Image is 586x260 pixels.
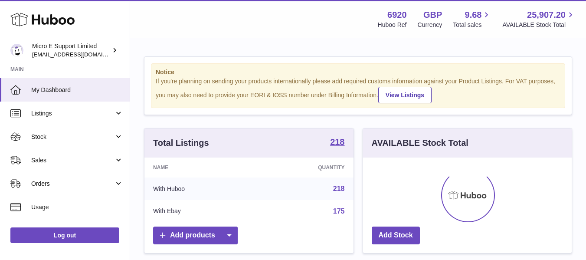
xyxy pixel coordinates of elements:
[423,9,442,21] strong: GBP
[453,21,491,29] span: Total sales
[333,207,345,215] a: 175
[372,137,468,149] h3: AVAILABLE Stock Total
[378,87,432,103] a: View Listings
[333,185,345,192] a: 218
[31,203,123,211] span: Usage
[31,86,123,94] span: My Dashboard
[10,44,23,57] img: contact@micropcsupport.com
[387,9,407,21] strong: 6920
[372,227,420,244] a: Add Stock
[32,42,110,59] div: Micro E Support Limited
[527,9,566,21] span: 25,907.20
[255,158,354,178] th: Quantity
[144,178,255,200] td: With Huboo
[32,51,128,58] span: [EMAIL_ADDRESS][DOMAIN_NAME]
[144,158,255,178] th: Name
[31,156,114,165] span: Sales
[153,227,238,244] a: Add products
[330,138,344,148] a: 218
[10,227,119,243] a: Log out
[378,21,407,29] div: Huboo Ref
[31,180,114,188] span: Orders
[153,137,209,149] h3: Total Listings
[144,200,255,223] td: With Ebay
[31,109,114,118] span: Listings
[502,9,576,29] a: 25,907.20 AVAILABLE Stock Total
[453,9,491,29] a: 9.68 Total sales
[418,21,442,29] div: Currency
[31,133,114,141] span: Stock
[502,21,576,29] span: AVAILABLE Stock Total
[156,68,560,76] strong: Notice
[330,138,344,146] strong: 218
[465,9,482,21] span: 9.68
[156,77,560,103] div: If you're planning on sending your products internationally please add required customs informati...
